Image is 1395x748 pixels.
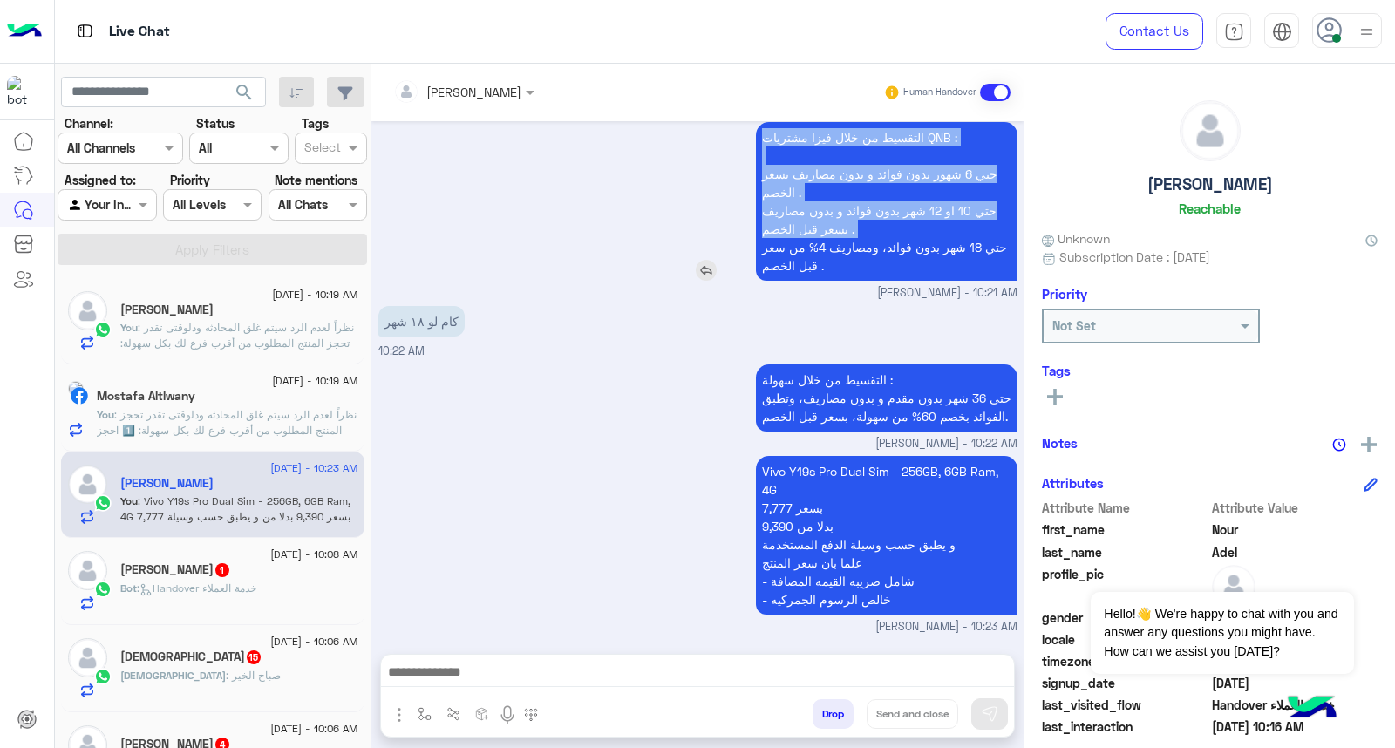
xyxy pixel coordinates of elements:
[109,20,170,44] p: Live Chat
[875,436,1017,452] span: [PERSON_NAME] - 10:22 AM
[813,699,854,729] button: Drop
[389,704,410,725] img: send attachment
[68,638,107,677] img: defaultAdmin.png
[94,321,112,338] img: WhatsApp
[875,619,1017,636] span: [PERSON_NAME] - 10:23 AM
[58,234,367,265] button: Apply Filters
[378,306,465,337] p: 29/8/2025, 10:22 AM
[1042,652,1208,670] span: timezone
[1042,630,1208,649] span: locale
[1224,22,1244,42] img: tab
[696,260,717,281] img: reply
[7,13,42,50] img: Logo
[120,303,214,317] h5: Salah
[1042,543,1208,561] span: last_name
[272,373,357,389] span: [DATE] - 10:19 AM
[68,381,84,397] img: picture
[524,708,538,722] img: make a call
[120,476,214,491] h5: Nour Adel
[1179,201,1241,216] h6: Reachable
[1042,520,1208,539] span: first_name
[468,699,497,728] button: create order
[1042,435,1078,451] h6: Notes
[981,705,998,723] img: send message
[120,321,138,334] span: You
[234,82,255,103] span: search
[7,76,38,107] img: 1403182699927242
[68,551,107,590] img: defaultAdmin.png
[120,494,354,554] span: Vivo Y19s Pro Dual Sim - 256GB, 6GB Ram, 4G 7,777 بسعر 9,390 بدلا من و يطبق حسب وسيلة الدفع المست...
[1042,363,1378,378] h6: Tags
[903,85,976,99] small: Human Handover
[475,707,489,721] img: create order
[1042,229,1110,248] span: Unknown
[272,287,357,303] span: [DATE] - 10:19 AM
[270,634,357,649] span: [DATE] - 10:06 AM
[1272,22,1292,42] img: tab
[1216,13,1251,50] a: tab
[137,581,256,595] span: : Handover خدمة العملاء
[1212,717,1378,736] span: 2025-08-29T07:16:58.627Z
[418,707,432,721] img: select flow
[1042,499,1208,517] span: Attribute Name
[275,171,357,189] label: Note mentions
[1106,13,1203,50] a: Contact Us
[1212,696,1378,714] span: Handover خدمة العملاء
[1042,674,1208,692] span: signup_date
[1212,499,1378,517] span: Attribute Value
[446,707,460,721] img: Trigger scenario
[756,122,1017,281] p: 29/8/2025, 10:21 AM
[439,699,468,728] button: Trigger scenario
[877,285,1017,302] span: [PERSON_NAME] - 10:21 AM
[71,387,88,405] img: Facebook
[226,669,281,682] span: صباح الخير
[270,721,357,737] span: [DATE] - 10:06 AM
[1332,438,1346,452] img: notes
[1042,609,1208,627] span: gender
[170,171,210,189] label: Priority
[215,563,229,577] span: 1
[1042,565,1208,605] span: profile_pic
[120,581,137,595] span: Bot
[1356,21,1378,43] img: profile
[1042,717,1208,736] span: last_interaction
[247,650,261,664] span: 15
[1091,592,1353,674] span: Hello!👋 We're happy to chat with you and answer any questions you might have. How can we assist y...
[270,547,357,562] span: [DATE] - 10:08 AM
[94,668,112,685] img: WhatsApp
[120,649,262,664] h5: Rasha
[378,344,425,357] span: 10:22 AM
[497,704,518,725] img: send voice note
[65,114,113,133] label: Channel:
[223,77,266,114] button: search
[97,408,357,531] span: نظراً لعدم الرد سيتم غلق المحادثه ودلوقتى تقدر تحجز المنتج المطلوب من أقرب فرع لك بكل سهولة: 1️⃣ ...
[1059,248,1210,266] span: Subscription Date : [DATE]
[65,171,136,189] label: Assigned to:
[270,460,357,476] span: [DATE] - 10:23 AM
[1212,674,1378,692] span: 2025-04-30T11:24:38.886Z
[196,114,235,133] label: Status
[74,20,96,42] img: tab
[120,321,357,459] span: نظراً لعدم الرد سيتم غلق المحادثه ودلوقتى تقدر تحجز المنتج المطلوب من أقرب فرع لك بكل سهولة: 1️⃣ ...
[1147,174,1273,194] h5: [PERSON_NAME]
[120,562,231,577] h5: Mohamed Elsersy
[68,465,107,504] img: defaultAdmin.png
[302,114,329,133] label: Tags
[1042,286,1087,302] h6: Priority
[756,456,1017,615] p: 29/8/2025, 10:23 AM
[302,138,341,160] div: Select
[756,364,1017,432] p: 29/8/2025, 10:22 AM
[1042,475,1104,491] h6: Attributes
[1361,437,1377,452] img: add
[97,408,114,421] span: You
[1282,678,1343,739] img: hulul-logo.png
[94,494,112,512] img: WhatsApp
[120,494,138,507] span: You
[97,389,195,404] h5: Mostafa Altlwany
[68,291,107,330] img: defaultAdmin.png
[120,669,226,682] span: [DEMOGRAPHIC_DATA]
[94,581,112,598] img: WhatsApp
[1212,520,1378,539] span: Nour
[411,699,439,728] button: select flow
[1212,543,1378,561] span: Adel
